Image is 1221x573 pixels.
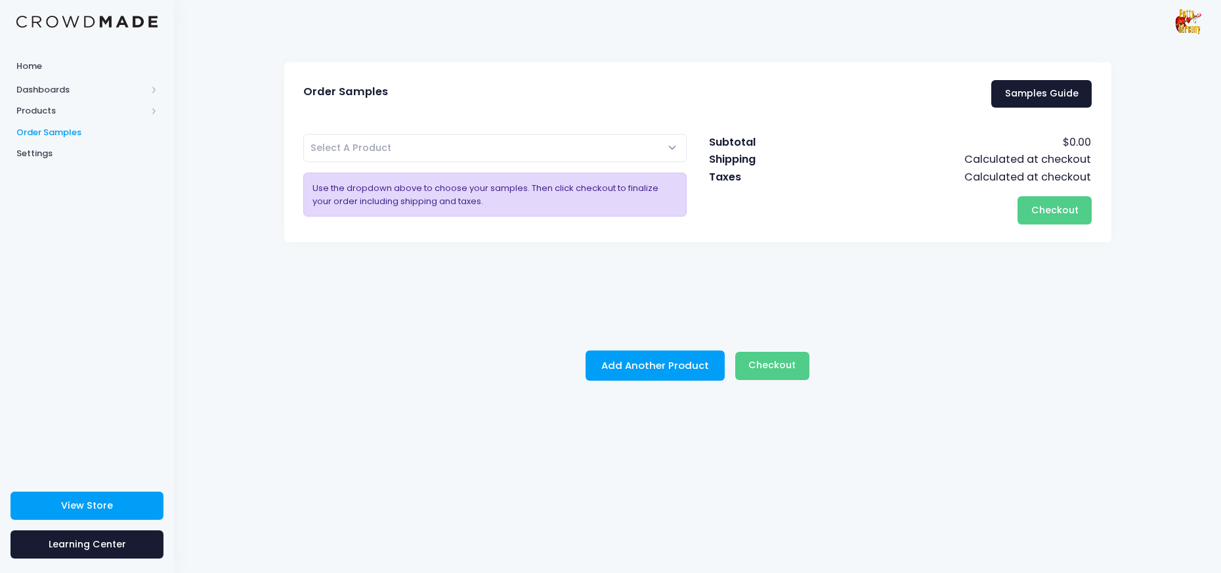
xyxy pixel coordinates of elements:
[303,134,687,162] span: Select A Product
[61,499,113,512] span: View Store
[748,358,796,371] span: Checkout
[813,169,1092,186] td: Calculated at checkout
[16,83,146,96] span: Dashboards
[16,16,158,28] img: Logo
[49,538,126,551] span: Learning Center
[303,173,687,217] div: Use the dropdown above to choose your samples. Then click checkout to finalize your order includi...
[16,126,158,139] span: Order Samples
[1175,9,1201,35] img: User
[303,85,388,98] span: Order Samples
[708,151,813,168] td: Shipping
[311,141,391,154] span: Select A Product
[735,352,809,380] button: Checkout
[311,141,391,155] span: Select A Product
[708,169,813,186] td: Taxes
[11,530,163,559] a: Learning Center
[1031,203,1079,217] span: Checkout
[16,60,158,73] span: Home
[813,151,1092,168] td: Calculated at checkout
[586,350,725,381] button: Add Another Product
[1018,196,1092,224] button: Checkout
[16,147,158,160] span: Settings
[11,492,163,520] a: View Store
[16,104,146,117] span: Products
[813,134,1092,151] td: $0.00
[708,134,813,151] td: Subtotal
[991,80,1092,108] a: Samples Guide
